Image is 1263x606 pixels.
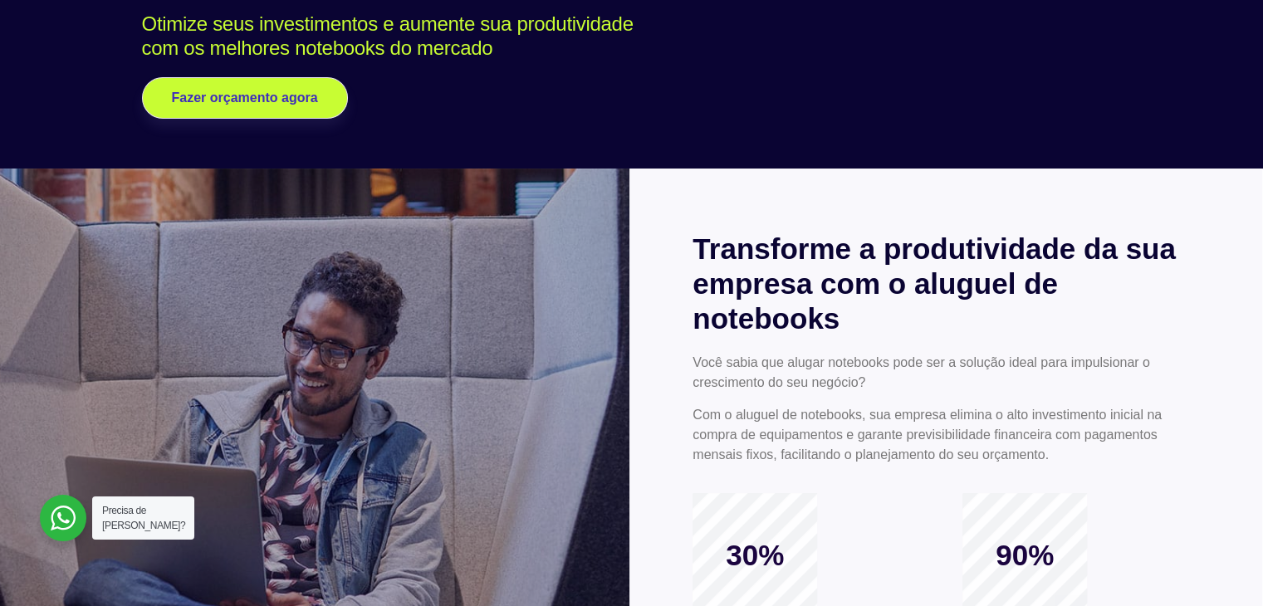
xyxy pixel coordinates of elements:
[962,538,1087,573] span: 90%
[693,353,1199,393] p: Você sabia que alugar notebooks pode ser a solução ideal para impulsionar o crescimento do seu ne...
[142,77,348,119] a: Fazer orçamento agora
[102,505,185,531] span: Precisa de [PERSON_NAME]?
[142,12,1098,61] p: Otimize seus investimentos e aumente sua produtividade com os melhores notebooks do mercado
[693,405,1199,465] p: Com o aluguel de notebooks, sua empresa elimina o alto investimento inicial na compra de equipame...
[965,394,1263,606] iframe: Chat Widget
[693,232,1199,336] h2: Transforme a produtividade da sua empresa com o aluguel de notebooks
[693,538,817,573] span: 30%
[965,394,1263,606] div: Widget de chat
[172,91,318,105] span: Fazer orçamento agora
